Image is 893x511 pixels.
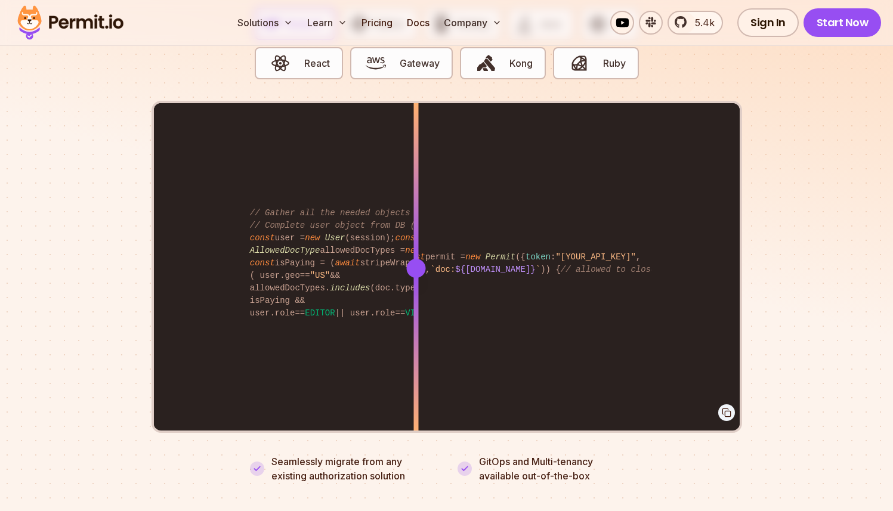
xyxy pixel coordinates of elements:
span: ${[DOMAIN_NAME]} [455,265,535,274]
a: Docs [402,11,434,35]
span: const [395,233,420,243]
span: React [304,56,330,70]
span: "US" [310,271,330,280]
img: Gateway [366,53,386,73]
a: Start Now [804,8,882,37]
span: const [250,258,275,268]
p: GitOps and Multi-tenancy available out-of-the-box [479,454,593,483]
span: includes [330,283,370,293]
span: VIEWER [405,308,435,318]
span: new [465,252,480,262]
a: Pricing [357,11,397,35]
a: 5.4k [668,11,723,35]
span: Ruby [603,56,626,70]
span: EDITOR [305,308,335,318]
span: type [395,283,415,293]
span: User [325,233,345,243]
span: geo [285,271,300,280]
span: await [335,258,360,268]
img: Permit logo [12,2,129,43]
span: Kong [509,56,533,70]
img: React [270,53,291,73]
span: new [405,246,420,255]
img: Kong [476,53,496,73]
span: role [275,308,295,318]
p: Seamlessly migrate from any existing authorization solution [271,454,436,483]
button: Company [439,11,506,35]
span: "[YOUR_API_KEY]" [555,252,635,262]
button: Solutions [233,11,298,35]
span: // Gather all the needed objects for the permission check [250,208,536,218]
a: Sign In [737,8,799,37]
span: 5.4k [688,16,715,30]
code: user = (session); doc = ( , , session. ); allowedDocTypes = (user. ); isPaying = ( stripeWrapper.... [242,197,651,329]
span: `doc: ` [430,265,540,274]
span: AllowedDocType [250,246,320,255]
button: Learn [302,11,352,35]
span: const [250,233,275,243]
span: Gateway [400,56,440,70]
span: // allowed to close issue [561,265,686,274]
code: { } ; permit = ({ : , }); ( permit. (user, , )) { } [242,241,651,286]
span: token [526,252,551,262]
img: Ruby [569,53,589,73]
span: new [305,233,320,243]
span: // Complete user object from DB (based on session object, only 3 DB queries...) [250,221,646,230]
span: role [375,308,395,318]
span: Permit [486,252,515,262]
